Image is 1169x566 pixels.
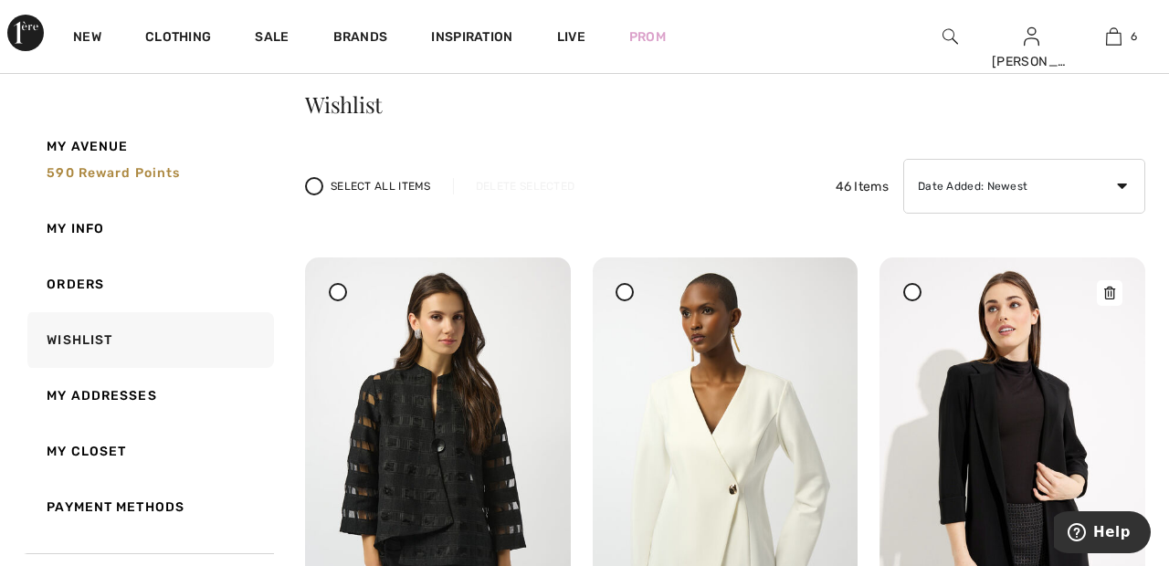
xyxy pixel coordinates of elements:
a: Sale [255,29,289,48]
span: My Avenue [47,137,128,156]
a: Sign In [1024,27,1039,45]
a: Orders [24,257,274,312]
span: 46 Items [836,177,889,196]
a: Live [557,27,585,47]
div: [PERSON_NAME] [992,52,1072,71]
a: Clothing [145,29,211,48]
img: 1ère Avenue [7,15,44,51]
iframe: Opens a widget where you can find more information [1054,511,1151,557]
a: Prom [629,27,666,47]
a: My Addresses [24,368,274,424]
img: My Bag [1106,26,1122,47]
a: New [73,29,101,48]
img: My Info [1024,26,1039,47]
a: Payment Methods [24,479,274,535]
span: Select All Items [331,178,431,194]
a: Wishlist [24,312,274,368]
div: Delete Selected [453,178,597,194]
a: 6 [1073,26,1153,47]
span: 590 Reward points [47,165,180,181]
a: My Info [24,201,274,257]
span: Inspiration [431,29,512,48]
a: Brands [333,29,388,48]
a: My Closet [24,424,274,479]
h3: Wishlist [305,93,1145,115]
img: search the website [943,26,958,47]
span: 6 [1131,28,1137,45]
